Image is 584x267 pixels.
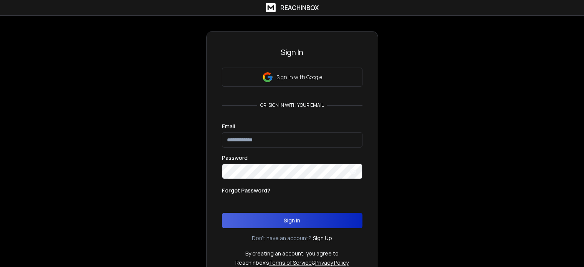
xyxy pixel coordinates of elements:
a: ReachInbox [266,3,319,12]
p: Sign in with Google [276,73,322,81]
h1: ReachInbox [280,3,319,12]
p: Forgot Password? [222,187,270,194]
p: or, sign in with your email [257,102,327,108]
label: Password [222,155,248,161]
button: Sign In [222,213,362,228]
p: Don't have an account? [252,234,311,242]
h3: Sign In [222,47,362,58]
button: Sign in with Google [222,68,362,87]
a: Terms of Service [269,259,312,266]
p: ReachInbox's & [235,259,349,267]
label: Email [222,124,235,129]
a: Privacy Policy [315,259,349,266]
p: By creating an account, you agree to [245,250,339,257]
a: Sign Up [313,234,332,242]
